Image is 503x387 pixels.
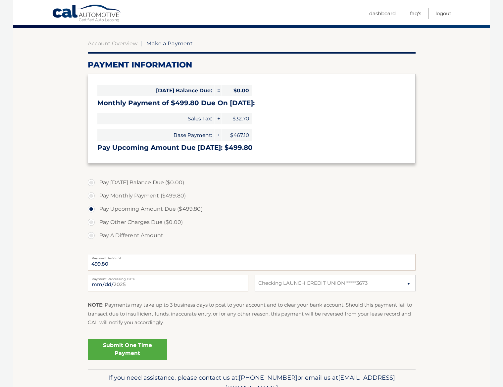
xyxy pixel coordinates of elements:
[97,85,215,96] span: [DATE] Balance Due:
[88,339,167,360] a: Submit One Time Payment
[141,40,143,47] span: |
[239,374,297,381] span: [PHONE_NUMBER]
[88,176,416,189] label: Pay [DATE] Balance Due ($0.00)
[88,60,416,70] h2: Payment Information
[215,85,222,96] span: =
[97,129,215,141] span: Base Payment:
[88,275,248,280] label: Payment Processing Date
[369,8,396,19] a: Dashboard
[88,275,248,291] input: Payment Date
[88,229,416,242] label: Pay A Different Amount
[88,216,416,229] label: Pay Other Charges Due ($0.00)
[88,40,137,47] a: Account Overview
[97,113,215,124] span: Sales Tax:
[97,99,406,107] h3: Monthly Payment of $499.80 Due On [DATE]:
[88,302,102,308] strong: NOTE
[435,8,451,19] a: Logout
[52,4,122,23] a: Cal Automotive
[215,113,222,124] span: +
[88,301,416,327] p: : Payments may take up to 3 business days to post to your account and to clear your bank account....
[88,254,416,271] input: Payment Amount
[215,129,222,141] span: +
[222,85,252,96] span: $0.00
[146,40,193,47] span: Make a Payment
[222,129,252,141] span: $467.10
[88,189,416,202] label: Pay Monthly Payment ($499.80)
[88,202,416,216] label: Pay Upcoming Amount Due ($499.80)
[410,8,421,19] a: FAQ's
[222,113,252,124] span: $32.70
[97,144,406,152] h3: Pay Upcoming Amount Due [DATE]: $499.80
[88,254,416,259] label: Payment Amount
